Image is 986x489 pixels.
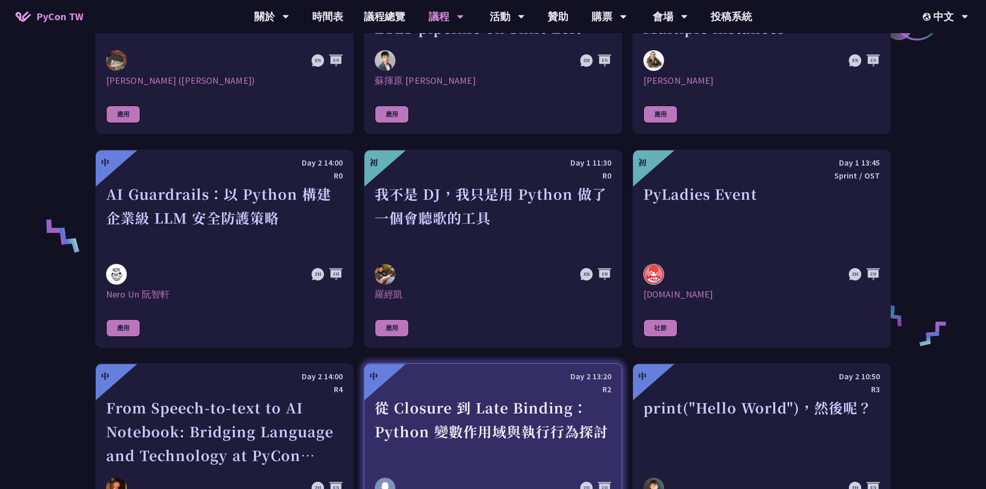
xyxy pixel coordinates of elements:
[101,156,109,169] div: 中
[106,383,343,396] div: R4
[106,169,343,182] div: R0
[638,156,646,169] div: 初
[375,288,611,301] div: 羅經凱
[36,9,83,24] span: PyCon TW
[923,13,933,21] img: Locale Icon
[106,156,343,169] div: Day 2 14:00
[643,75,880,87] div: [PERSON_NAME]
[375,182,611,254] div: 我不是 DJ，我只是用 Python 做了一個會聽歌的工具
[643,50,664,71] img: Sebastien Crocquevieille
[106,396,343,467] div: From Speech-to-text to AI Notebook: Bridging Language and Technology at PyCon [GEOGRAPHIC_DATA]
[375,264,395,285] img: 羅經凱
[375,50,395,71] img: 蘇揮原 Mars Su
[364,150,622,348] a: 初 Day 1 11:30 R0 我不是 DJ，我只是用 Python 做了一個會聽歌的工具 羅經凱 羅經凱 應用
[643,106,678,123] div: 應用
[106,50,127,71] img: 李唯 (Wei Lee)
[375,396,611,467] div: 從 Closure 到 Late Binding：Python 變數作用域與執行行為探討
[5,4,94,29] a: PyCon TW
[106,370,343,383] div: Day 2 14:00
[643,319,678,337] div: 社群
[106,264,127,285] img: Nero Un 阮智軒
[106,75,343,87] div: [PERSON_NAME] ([PERSON_NAME])
[643,370,880,383] div: Day 2 10:50
[370,370,378,382] div: 中
[643,288,880,301] div: [DOMAIN_NAME]
[106,319,140,337] div: 應用
[375,75,611,87] div: 蘇揮原 [PERSON_NAME]
[106,106,140,123] div: 應用
[375,319,409,337] div: 應用
[632,150,891,348] a: 初 Day 1 13:45 Sprint / OST PyLadies Event pyladies.tw [DOMAIN_NAME] 社群
[101,370,109,382] div: 中
[16,11,31,22] img: Home icon of PyCon TW 2025
[643,169,880,182] div: Sprint / OST
[95,150,354,348] a: 中 Day 2 14:00 R0 AI Guardrails：以 Python 構建企業級 LLM 安全防護策略 Nero Un 阮智軒 Nero Un 阮智軒 應用
[643,156,880,169] div: Day 1 13:45
[375,156,611,169] div: Day 1 11:30
[375,169,611,182] div: R0
[370,156,378,169] div: 初
[375,106,409,123] div: 應用
[643,396,880,467] div: print("Hello World")，然後呢？
[643,383,880,396] div: R3
[638,370,646,382] div: 中
[106,288,343,301] div: Nero Un 阮智軒
[375,383,611,396] div: R2
[643,182,880,254] div: PyLadies Event
[643,264,664,285] img: pyladies.tw
[106,182,343,254] div: AI Guardrails：以 Python 構建企業級 LLM 安全防護策略
[375,370,611,383] div: Day 2 13:20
